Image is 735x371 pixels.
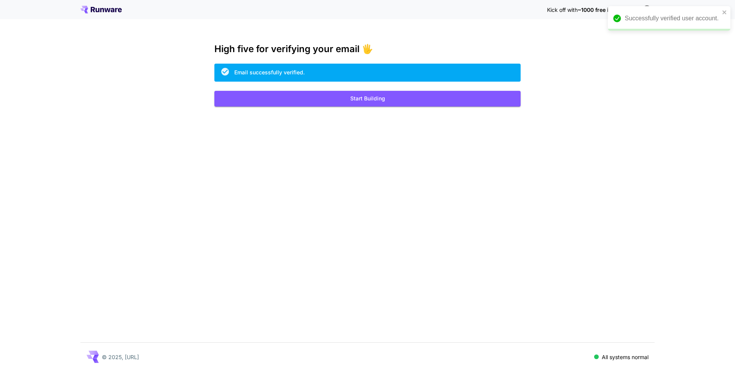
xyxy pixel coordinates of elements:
button: Start Building [214,91,521,107]
div: Successfully verified user account. [625,14,720,23]
div: Email successfully verified. [234,68,305,76]
button: close [722,9,727,15]
span: Kick off with [547,7,578,13]
p: © 2025, [URL] [102,353,139,361]
p: All systems normal [602,353,648,361]
button: In order to qualify for free credit, you need to sign up with a business email address and click ... [639,2,655,17]
h3: High five for verifying your email 🖐️ [214,44,521,54]
span: ~1000 free images! 🎈 [578,7,636,13]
